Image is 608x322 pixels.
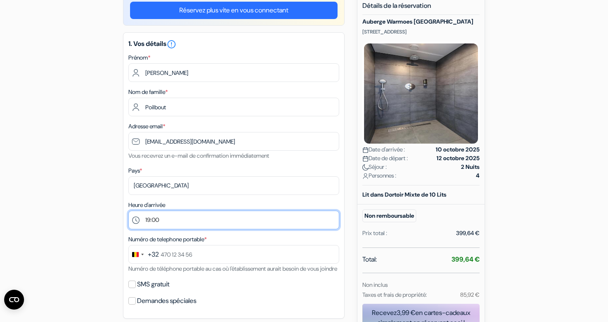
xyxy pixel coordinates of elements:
[362,164,369,171] img: moon.svg
[166,39,176,48] a: error_outline
[362,18,480,25] h5: Auberge Warmoes [GEOGRAPHIC_DATA]
[461,163,480,171] strong: 2 Nuits
[128,53,150,62] label: Prénom
[128,235,207,244] label: Numéro de telephone portable
[128,201,165,209] label: Heure d'arrivée
[362,154,408,163] span: Date de départ :
[128,98,339,116] input: Entrer le nom de famille
[362,29,480,35] p: [STREET_ADDRESS]
[137,295,196,307] label: Demandes spéciales
[362,229,387,238] div: Prix total :
[4,290,24,310] button: Ouvrir le widget CMP
[128,63,339,82] input: Entrez votre prénom
[437,154,480,163] strong: 12 octobre 2025
[166,39,176,49] i: error_outline
[128,122,165,131] label: Adresse email
[128,166,142,175] label: Pays
[362,281,388,288] small: Non inclus
[397,308,415,317] span: 3,99 €
[362,171,396,180] span: Personnes :
[148,250,159,260] div: +32
[451,255,480,264] strong: 399,64 €
[362,173,369,179] img: user_icon.svg
[456,229,480,238] div: 399,64 €
[128,152,269,159] small: Vous recevrez un e-mail de confirmation immédiatement
[128,265,337,272] small: Numéro de téléphone portable au cas où l'établissement aurait besoin de vous joindre
[362,156,369,162] img: calendar.svg
[362,291,427,298] small: Taxes et frais de propriété:
[128,132,339,151] input: Entrer adresse e-mail
[128,39,339,49] h5: 1. Vos détails
[362,163,387,171] span: Séjour :
[362,191,446,198] b: Lit dans Dortoir Mixte de 10 Lits
[129,245,159,263] button: Change country, selected Belgium (+32)
[362,2,480,15] h5: Détails de la réservation
[476,171,480,180] strong: 4
[362,255,377,264] span: Total:
[460,291,480,298] small: 85,92 €
[362,209,416,222] small: Non remboursable
[128,245,339,264] input: 470 12 34 56
[362,147,369,153] img: calendar.svg
[130,2,338,19] a: Réservez plus vite en vous connectant
[128,88,168,96] label: Nom de famille
[362,145,405,154] span: Date d'arrivée :
[436,145,480,154] strong: 10 octobre 2025
[137,279,169,290] label: SMS gratuit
